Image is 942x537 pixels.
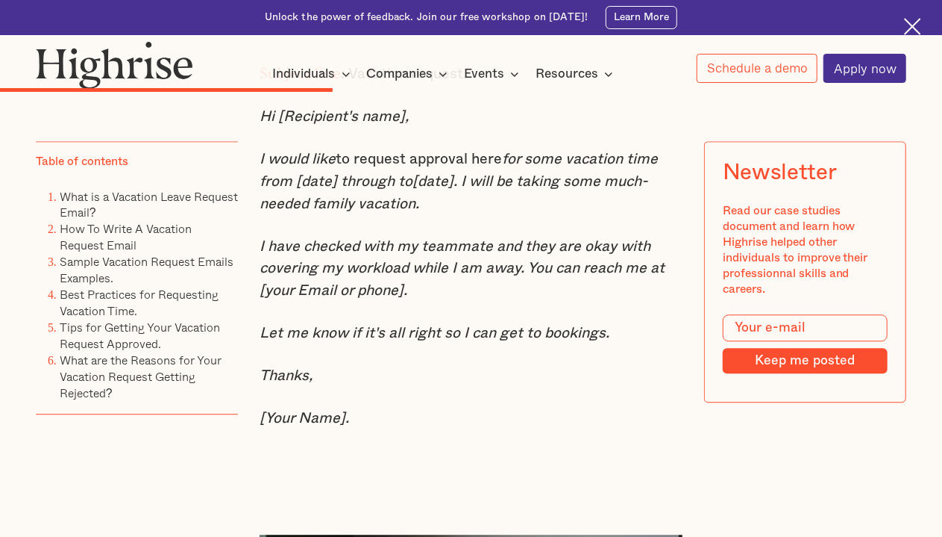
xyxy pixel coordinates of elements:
div: Newsletter [722,160,836,185]
div: Individuals [273,65,336,83]
div: Resources [536,65,618,83]
div: Read our case studies document and learn how Highrise helped other individuals to improve their p... [722,203,888,297]
a: Best Practices for Requesting Vacation Time. [60,285,219,320]
p: to request approval here [260,149,682,215]
div: Individuals [273,65,355,83]
a: What are the Reasons for Your Vacation Request Getting Rejected? [60,351,222,402]
a: Apply now [823,54,906,83]
div: Table of contents [36,154,128,170]
a: Learn More [606,6,677,29]
em: [Your Name]. [260,411,349,426]
em: I would like [260,152,336,167]
em: Let me know if it's all right so I can get to bookings. [260,326,609,341]
div: Companies [366,65,433,83]
div: Companies [366,65,452,83]
em: Hi [Recipient's name], [260,109,409,124]
form: Modal Form [722,314,888,373]
div: Unlock the power of feedback. Join our free workshop on [DATE]! [265,10,588,25]
a: Sample Vacation Request Emails Examples. [60,252,233,287]
input: Keep me posted [722,348,888,373]
a: What is a Vacation Leave Request Email? [60,187,238,221]
p: ‍ [260,450,682,473]
div: Events [464,65,504,83]
a: Schedule a demo [697,54,817,83]
em: I have checked with my teammate and they are okay with covering my workload while I am away. You ... [260,239,665,298]
div: Resources [536,65,598,83]
em: Thanks, [260,368,313,383]
img: Cross icon [904,18,921,35]
input: Your e-mail [722,314,888,341]
em: for some vacation time from [date] through to[date]. I will be taking some much-needed family vac... [260,152,658,211]
img: Highrise logo [36,41,193,89]
a: Tips for Getting Your Vacation Request Approved. [60,318,220,353]
div: Events [464,65,524,83]
a: How To Write A Vacation Request Email [60,220,192,254]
